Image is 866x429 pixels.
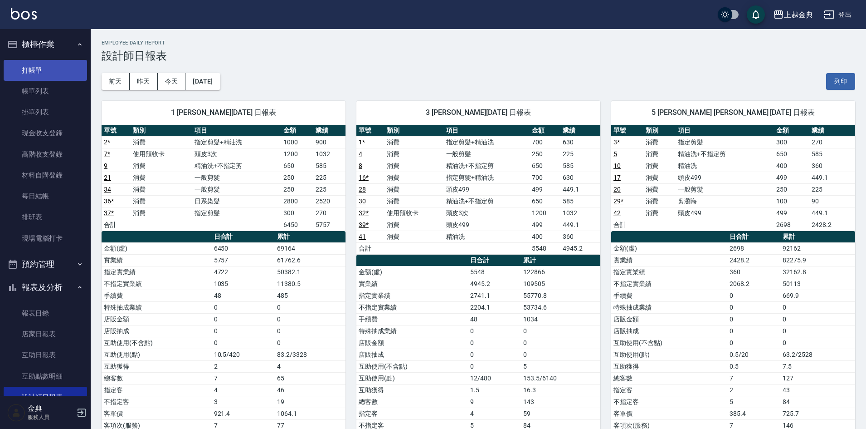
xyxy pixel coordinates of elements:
td: 使用預收卡 [131,148,192,160]
td: 0 [212,301,275,313]
td: 48 [212,290,275,301]
td: 270 [313,207,345,219]
a: 每日結帳 [4,186,87,207]
td: 0 [468,337,521,349]
td: 精油洗 [444,231,530,242]
td: 金額(虛) [611,242,727,254]
td: 16.3 [521,384,600,396]
a: 4 [359,150,362,158]
button: 前天 [102,73,130,90]
td: 店販金額 [356,337,468,349]
td: 2741.1 [468,290,521,301]
td: 店販金額 [102,313,212,325]
td: 499 [774,207,809,219]
td: 消費 [384,136,444,148]
td: 互助獲得 [102,360,212,372]
td: 0 [212,313,275,325]
td: 921.4 [212,408,275,419]
td: 2 [212,360,275,372]
td: 消費 [643,160,676,172]
td: 585 [809,148,855,160]
td: 7.5 [780,360,855,372]
td: 9 [468,396,521,408]
td: 互助獲得 [356,384,468,396]
td: 指定剪髮+精油洗 [444,136,530,148]
td: 360 [560,231,600,242]
th: 金額 [530,125,560,137]
th: 日合計 [468,255,521,266]
td: 0 [468,360,521,372]
button: [DATE] [185,73,220,90]
td: 499 [530,183,560,195]
a: 店家日報表 [4,324,87,345]
td: 不指定實業績 [356,301,468,313]
td: 63.2/2528 [780,349,855,360]
a: 報表目錄 [4,303,87,324]
span: 1 [PERSON_NAME][DATE] 日報表 [112,108,335,117]
td: 5 [521,360,600,372]
td: 449.1 [809,172,855,183]
td: 83.2/3328 [275,349,345,360]
button: 昨天 [130,73,158,90]
td: 特殊抽成業績 [102,301,212,313]
td: 消費 [131,160,192,172]
th: 項目 [444,125,530,137]
th: 項目 [676,125,774,137]
td: 250 [281,172,313,183]
a: 帳單列表 [4,81,87,102]
td: 頭皮499 [444,183,530,195]
td: 485 [275,290,345,301]
td: 2698 [727,242,780,254]
td: 互助使用(點) [356,372,468,384]
th: 累計 [780,231,855,243]
span: 5 [PERSON_NAME] [PERSON_NAME] [DATE] 日報表 [622,108,844,117]
td: 650 [530,160,560,172]
td: 43 [780,384,855,396]
td: 不指定客 [102,396,212,408]
td: 2428.2 [727,254,780,266]
td: 實業績 [356,278,468,290]
td: 合計 [611,219,643,231]
td: 3 [212,396,275,408]
td: 剪瀏海 [676,195,774,207]
td: 指定剪髮+精油洗 [192,136,281,148]
td: 360 [809,160,855,172]
td: 互助使用(不含點) [102,337,212,349]
td: 650 [774,148,809,160]
td: 0 [521,337,600,349]
td: 0 [275,313,345,325]
th: 類別 [643,125,676,137]
td: 頭皮3次 [192,148,281,160]
div: 上越金典 [784,9,813,20]
td: 2068.2 [727,278,780,290]
td: 一般剪髮 [676,183,774,195]
td: 127 [780,372,855,384]
td: 2204.1 [468,301,521,313]
td: 0 [727,337,780,349]
td: 1200 [281,148,313,160]
a: 34 [104,186,111,193]
td: 1034 [521,313,600,325]
td: 0 [212,337,275,349]
td: 900 [313,136,345,148]
td: 實業績 [611,254,727,266]
td: 250 [530,148,560,160]
td: 消費 [384,219,444,231]
td: 消費 [643,195,676,207]
button: 登出 [820,6,855,23]
h3: 設計師日報表 [102,49,855,62]
td: 48 [468,313,521,325]
a: 掛單列表 [4,102,87,123]
td: 400 [774,160,809,172]
td: 2520 [313,195,345,207]
td: 精油洗+不指定剪 [444,195,530,207]
td: 0 [521,325,600,337]
td: 6450 [281,219,313,231]
td: 700 [530,136,560,148]
td: 153.5/6140 [521,372,600,384]
td: 84 [780,396,855,408]
td: 手續費 [611,290,727,301]
td: 55770.8 [521,290,600,301]
td: 360 [727,266,780,278]
td: 指定剪髮 [192,207,281,219]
